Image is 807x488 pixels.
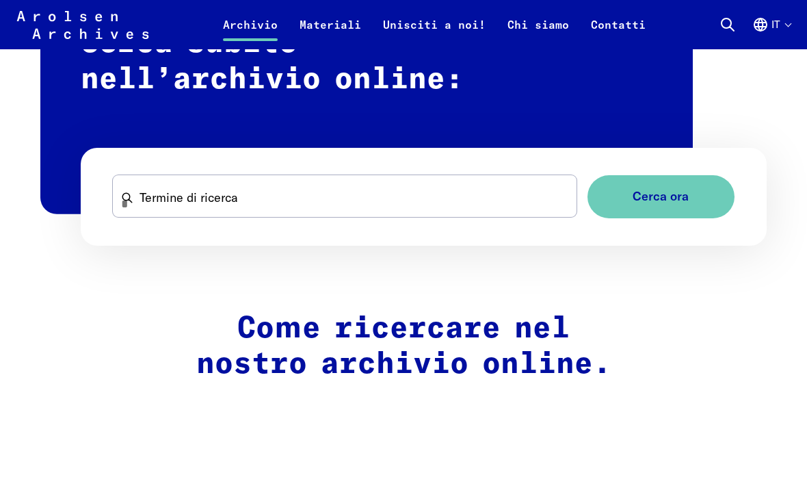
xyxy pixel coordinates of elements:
[752,16,791,49] button: Italiano, selezione lingua
[212,8,657,41] nav: Primaria
[114,311,693,383] h2: Come ricercare nel nostro archivio online.
[580,16,657,49] a: Contatti
[212,16,289,49] a: Archivio
[587,175,735,218] button: Cerca ora
[372,16,497,49] a: Unisciti a noi!
[497,16,580,49] a: Chi siamo
[633,190,689,204] span: Cerca ora
[289,16,372,49] a: Materiali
